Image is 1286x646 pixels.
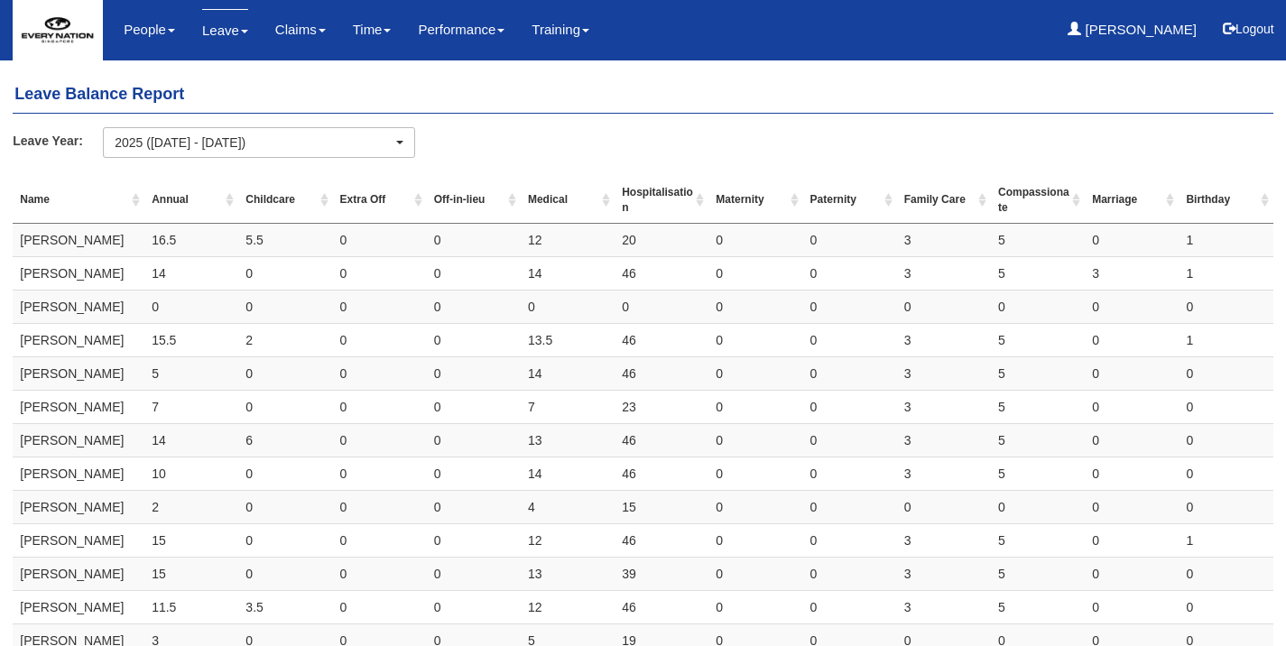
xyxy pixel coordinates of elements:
td: 1 [1179,224,1272,257]
td: 5 [991,357,1085,391]
td: 0 [803,524,897,558]
td: 0 [1179,491,1272,524]
th: Family Care : activate to sort column ascending [897,178,991,224]
td: 12 [521,224,615,257]
td: 0 [803,558,897,591]
td: 0 [803,324,897,357]
td: 14 [521,357,615,391]
td: 0 [1179,391,1272,424]
label: Leave Year: [13,127,103,153]
td: 14 [521,257,615,291]
td: 16.5 [144,224,238,257]
td: 0 [427,424,521,457]
th: Hospitalisation : activate to sort column ascending [615,178,708,224]
td: 0 [521,291,615,324]
a: Training [532,9,589,51]
td: 0 [238,291,332,324]
td: [PERSON_NAME] [13,224,144,257]
td: [PERSON_NAME] [13,357,144,391]
td: 0 [427,257,521,291]
a: [PERSON_NAME] [1068,9,1197,51]
td: 0 [803,257,897,291]
td: 12 [521,591,615,624]
td: [PERSON_NAME] [13,424,144,457]
td: 0 [897,491,991,524]
td: 0 [1179,457,1272,491]
td: 0 [708,257,802,291]
td: 0 [991,491,1085,524]
td: 0 [238,491,332,524]
td: 5 [991,424,1085,457]
td: 7 [144,391,238,424]
td: 0 [1085,591,1179,624]
td: 6 [238,424,332,457]
td: 0 [708,224,802,257]
td: [PERSON_NAME] [13,457,144,491]
td: 46 [615,591,708,624]
td: [PERSON_NAME] [13,591,144,624]
td: 0 [803,291,897,324]
td: 0 [238,524,332,558]
td: 0 [803,491,897,524]
td: 0 [427,391,521,424]
td: 3 [897,391,991,424]
td: 0 [1085,558,1179,591]
td: 0 [897,291,991,324]
td: 0 [708,558,802,591]
th: Childcare : activate to sort column ascending [238,178,332,224]
td: 3 [1085,257,1179,291]
td: 0 [333,457,427,491]
td: 0 [1179,357,1272,391]
td: 7 [521,391,615,424]
td: 3 [897,591,991,624]
td: 0 [333,224,427,257]
td: [PERSON_NAME] [13,558,144,591]
td: 15 [144,524,238,558]
th: Marriage : activate to sort column ascending [1085,178,1179,224]
td: 0 [1085,324,1179,357]
td: 10 [144,457,238,491]
td: 0 [1085,224,1179,257]
td: 0 [333,291,427,324]
td: 0 [708,324,802,357]
td: 3 [897,324,991,357]
td: 0 [333,391,427,424]
th: Birthday : activate to sort column ascending [1179,178,1272,224]
td: 15 [615,491,708,524]
td: 0 [144,291,238,324]
a: Time [353,9,392,51]
td: 0 [708,457,802,491]
td: 0 [427,491,521,524]
td: 2 [144,491,238,524]
td: 0 [803,457,897,491]
th: Name : activate to sort column ascending [13,178,144,224]
td: 0 [1085,424,1179,457]
td: 14 [144,424,238,457]
td: 5 [991,391,1085,424]
td: 0 [803,391,897,424]
td: [PERSON_NAME] [13,524,144,558]
td: 5.5 [238,224,332,257]
td: 0 [1179,424,1272,457]
td: 0 [238,558,332,591]
a: People [124,9,175,51]
td: 0 [427,591,521,624]
td: 1 [1179,324,1272,357]
td: 46 [615,424,708,457]
td: 0 [708,424,802,457]
td: 0 [1179,291,1272,324]
th: Medical : activate to sort column ascending [521,178,615,224]
td: 0 [708,291,802,324]
td: 0 [333,324,427,357]
td: 1 [1179,524,1272,558]
td: 5 [144,357,238,391]
td: 46 [615,457,708,491]
td: 12 [521,524,615,558]
td: 0 [427,357,521,391]
td: 15.5 [144,324,238,357]
td: 0 [803,424,897,457]
th: Extra Off : activate to sort column ascending [333,178,427,224]
td: 0 [1085,357,1179,391]
td: 0 [1179,591,1272,624]
td: 0 [1179,558,1272,591]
